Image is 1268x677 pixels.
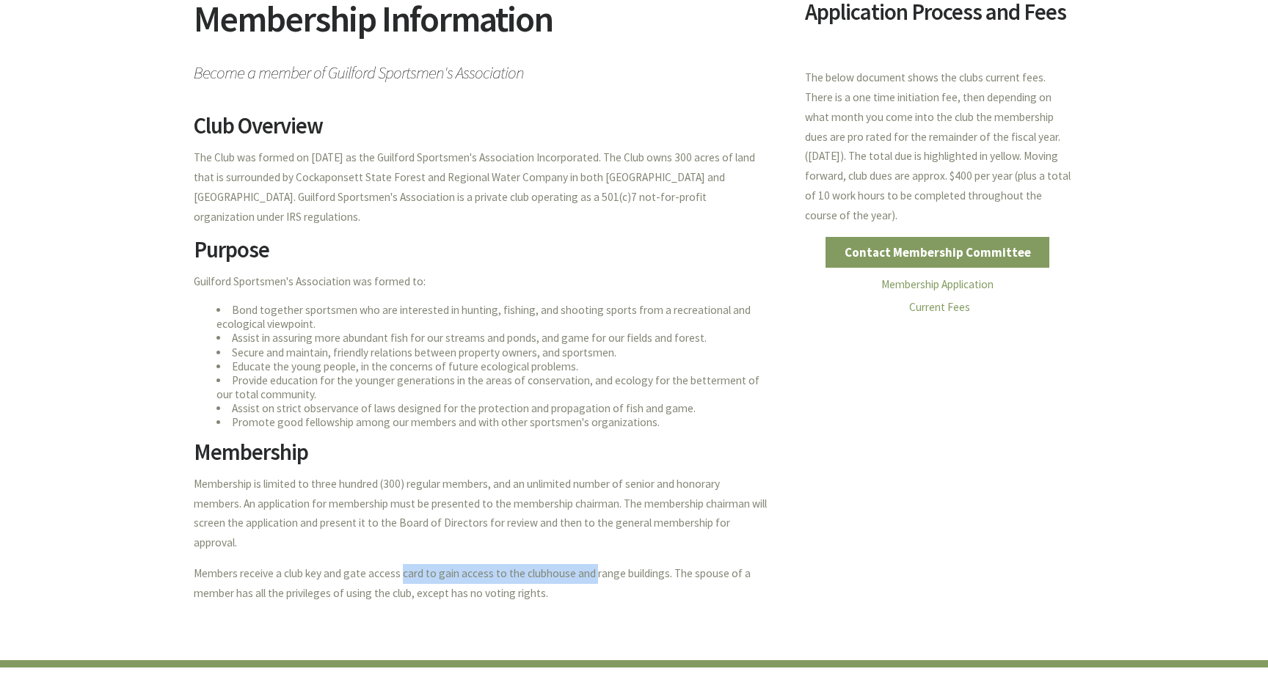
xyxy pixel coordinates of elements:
[194,564,768,604] p: Members receive a club key and gate access card to gain access to the clubhouse and range buildin...
[805,1,1074,34] h2: Application Process and Fees
[194,272,768,292] p: Guilford Sportsmen's Association was formed to:
[194,56,768,81] span: Become a member of Guilford Sportsmen's Association
[194,441,768,475] h2: Membership
[194,114,768,148] h2: Club Overview
[881,277,994,291] a: Membership Application
[194,475,768,553] p: Membership is limited to three hundred (300) regular members, and an unlimited number of senior a...
[216,401,769,415] li: Assist on strict observance of laws designed for the protection and propagation of fish and game.
[909,300,970,314] a: Current Fees
[194,1,768,56] h2: Membership Information
[216,359,769,373] li: Educate the young people, in the concerns of future ecological problems.
[805,68,1074,226] p: The below document shows the clubs current fees. There is a one time initiation fee, then dependi...
[194,238,768,272] h2: Purpose
[216,345,769,359] li: Secure and maintain, friendly relations between property owners, and sportsmen.
[216,415,769,429] li: Promote good fellowship among our members and with other sportsmen's organizations.
[194,148,768,227] p: The Club was formed on [DATE] as the Guilford Sportsmen's Association Incorporated. The Club owns...
[216,331,769,345] li: Assist in assuring more abundant fish for our streams and ponds, and game for our fields and forest.
[216,303,769,331] li: Bond together sportsmen who are interested in hunting, fishing, and shooting sports from a recrea...
[216,373,769,401] li: Provide education for the younger generations in the areas of conservation, and ecology for the b...
[826,237,1049,268] a: Contact Membership Committee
